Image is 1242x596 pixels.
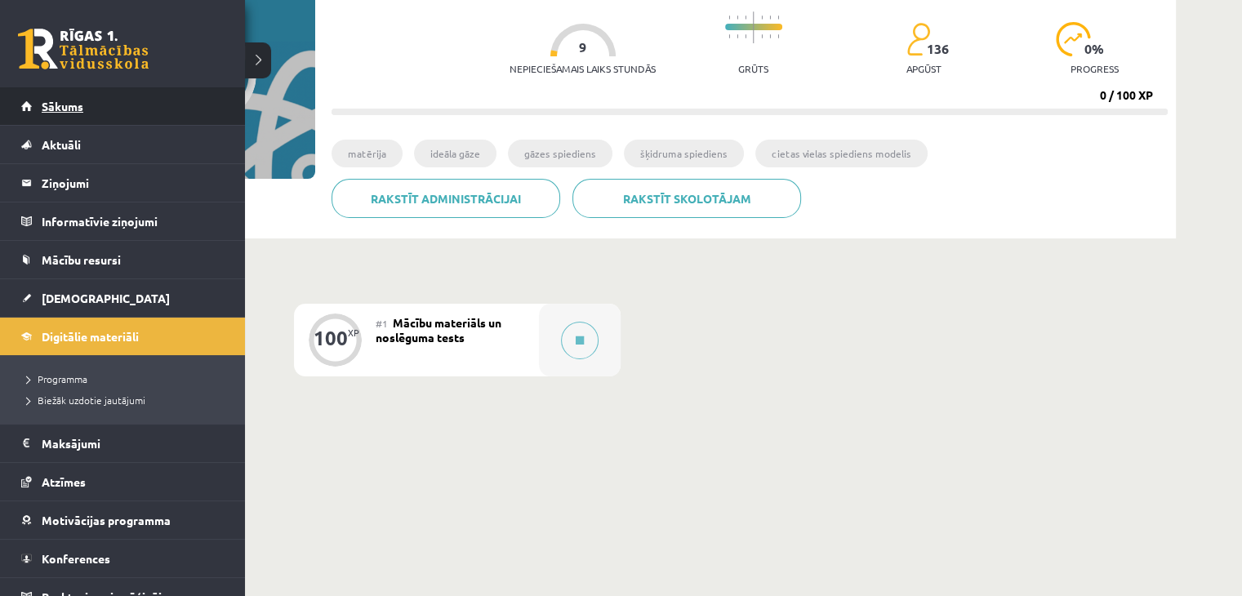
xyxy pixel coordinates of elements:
[332,140,403,167] li: matērija
[21,501,225,539] a: Motivācijas programma
[1084,42,1105,56] span: 0 %
[42,99,83,113] span: Sākums
[579,40,586,55] span: 9
[21,318,225,355] a: Digitālie materiāli
[376,315,501,345] span: Mācību materiāls un noslēguma tests
[42,513,171,527] span: Motivācijas programma
[728,16,730,20] img: icon-short-line-57e1e144782c952c97e751825c79c345078a6d821885a25fce030b3d8c18986b.svg
[927,42,949,56] span: 136
[769,34,771,38] img: icon-short-line-57e1e144782c952c97e751825c79c345078a6d821885a25fce030b3d8c18986b.svg
[20,394,145,407] span: Biežāk uzdotie jautājumi
[376,317,388,330] span: #1
[21,279,225,317] a: [DEMOGRAPHIC_DATA]
[42,202,225,240] legend: Informatīvie ziņojumi
[508,140,612,167] li: gāzes spiediens
[737,16,738,20] img: icon-short-line-57e1e144782c952c97e751825c79c345078a6d821885a25fce030b3d8c18986b.svg
[332,179,560,218] a: Rakstīt administrācijai
[738,63,768,74] p: Grūts
[21,425,225,462] a: Maksājumi
[42,551,110,566] span: Konferences
[42,252,121,267] span: Mācību resursi
[20,393,229,407] a: Biežāk uzdotie jautājumi
[21,126,225,163] a: Aktuāli
[20,371,229,386] a: Programma
[777,34,779,38] img: icon-short-line-57e1e144782c952c97e751825c79c345078a6d821885a25fce030b3d8c18986b.svg
[20,372,87,385] span: Programma
[906,63,942,74] p: apgūst
[348,328,359,337] div: XP
[42,137,81,152] span: Aktuāli
[21,164,225,202] a: Ziņojumi
[1071,63,1119,74] p: progress
[745,16,746,20] img: icon-short-line-57e1e144782c952c97e751825c79c345078a6d821885a25fce030b3d8c18986b.svg
[761,34,763,38] img: icon-short-line-57e1e144782c952c97e751825c79c345078a6d821885a25fce030b3d8c18986b.svg
[1056,22,1091,56] img: icon-progress-161ccf0a02000e728c5f80fcf4c31c7af3da0e1684b2b1d7c360e028c24a22f1.svg
[21,540,225,577] a: Konferences
[769,16,771,20] img: icon-short-line-57e1e144782c952c97e751825c79c345078a6d821885a25fce030b3d8c18986b.svg
[572,179,801,218] a: Rakstīt skolotājam
[42,329,139,344] span: Digitālie materiāli
[753,11,755,43] img: icon-long-line-d9ea69661e0d244f92f715978eff75569469978d946b2353a9bb055b3ed8787d.svg
[21,463,225,500] a: Atzīmes
[21,202,225,240] a: Informatīvie ziņojumi
[21,241,225,278] a: Mācību resursi
[728,34,730,38] img: icon-short-line-57e1e144782c952c97e751825c79c345078a6d821885a25fce030b3d8c18986b.svg
[42,474,86,489] span: Atzīmes
[906,22,930,56] img: students-c634bb4e5e11cddfef0936a35e636f08e4e9abd3cc4e673bd6f9a4125e45ecb1.svg
[414,140,496,167] li: ideāla gāze
[777,16,779,20] img: icon-short-line-57e1e144782c952c97e751825c79c345078a6d821885a25fce030b3d8c18986b.svg
[42,164,225,202] legend: Ziņojumi
[510,63,656,74] p: Nepieciešamais laiks stundās
[737,34,738,38] img: icon-short-line-57e1e144782c952c97e751825c79c345078a6d821885a25fce030b3d8c18986b.svg
[755,140,928,167] li: cietas vielas spiediens modelis
[624,140,744,167] li: šķidruma spiediens
[42,291,170,305] span: [DEMOGRAPHIC_DATA]
[42,425,225,462] legend: Maksājumi
[745,34,746,38] img: icon-short-line-57e1e144782c952c97e751825c79c345078a6d821885a25fce030b3d8c18986b.svg
[21,87,225,125] a: Sākums
[314,331,348,345] div: 100
[761,16,763,20] img: icon-short-line-57e1e144782c952c97e751825c79c345078a6d821885a25fce030b3d8c18986b.svg
[18,29,149,69] a: Rīgas 1. Tālmācības vidusskola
